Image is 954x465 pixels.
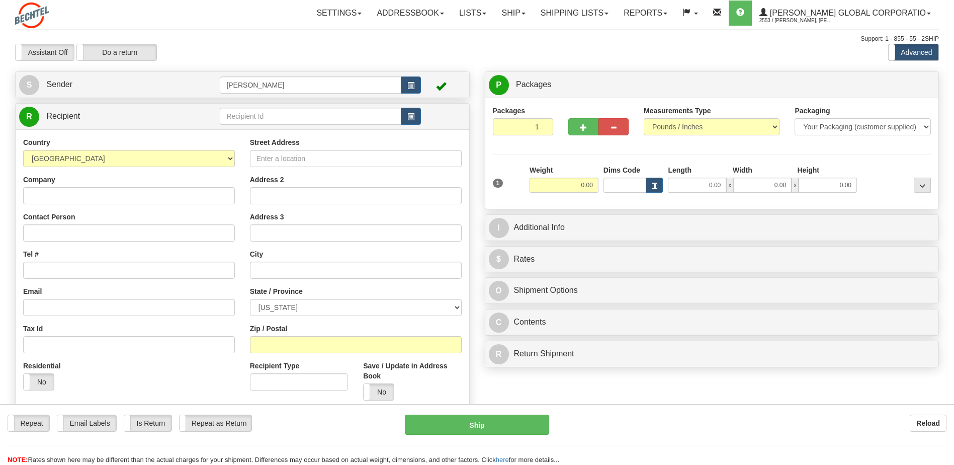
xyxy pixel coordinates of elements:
a: Lists [452,1,494,26]
a: Shipping lists [533,1,616,26]
label: No [24,374,54,390]
label: Assistant Off [16,44,74,60]
span: Sender [46,80,72,89]
label: State / Province [250,286,303,296]
span: P [489,75,509,95]
label: Weight [530,165,553,175]
a: Ship [494,1,533,26]
a: S Sender [19,74,220,95]
div: ... [914,178,931,193]
label: Packaging [795,106,830,116]
label: Tax Id [23,324,43,334]
a: RReturn Shipment [489,344,935,364]
span: I [489,218,509,238]
label: Measurements Type [644,106,711,116]
span: C [489,313,509,333]
span: x [792,178,799,193]
label: Country [23,137,50,147]
label: Contact Person [23,212,75,222]
div: Support: 1 - 855 - 55 - 2SHIP [15,35,939,43]
a: here [496,456,509,463]
a: $Rates [489,249,935,270]
label: Save / Update in Address Book [363,361,461,381]
label: Recipient Type [250,361,300,371]
button: Reload [910,415,946,432]
a: Addressbook [369,1,452,26]
label: Is Return [124,415,171,431]
a: [PERSON_NAME] Global Corporatio 2553 / [PERSON_NAME], [PERSON_NAME] [752,1,938,26]
label: Company [23,175,55,185]
a: OShipment Options [489,280,935,301]
label: Email [23,286,42,296]
a: R Recipient [19,106,198,127]
a: P Packages [489,74,935,95]
label: Length [668,165,691,175]
iframe: chat widget [931,181,953,284]
a: Reports [616,1,675,26]
input: Recipient Id [220,108,401,125]
label: Do a return [77,44,156,60]
label: Residential [23,361,61,371]
label: Height [797,165,819,175]
span: S [19,75,39,95]
span: NOTE: [8,456,28,463]
label: Dims Code [603,165,640,175]
b: Reload [916,419,940,427]
span: O [489,281,509,301]
span: x [726,178,733,193]
label: City [250,249,263,259]
label: Street Address [250,137,300,147]
a: Settings [309,1,369,26]
span: Recipient [46,112,80,120]
img: logo2553.jpg [15,3,49,28]
label: Tel # [23,249,39,259]
button: Ship [405,415,549,435]
label: Address 3 [250,212,284,222]
input: Enter a location [250,150,462,167]
label: No [364,384,394,400]
a: IAdditional Info [489,217,935,238]
span: Packages [516,80,551,89]
label: Repeat as Return [180,415,251,431]
a: CContents [489,312,935,333]
span: R [489,344,509,364]
label: Width [733,165,752,175]
label: Repeat [8,415,49,431]
span: 2553 / [PERSON_NAME], [PERSON_NAME] [759,16,835,26]
span: 1 [493,179,503,188]
label: Zip / Postal [250,324,288,334]
span: [PERSON_NAME] Global Corporatio [767,9,926,17]
label: Address 2 [250,175,284,185]
label: Email Labels [57,415,116,431]
span: R [19,107,39,127]
label: Advanced [889,44,938,60]
span: $ [489,249,509,269]
input: Sender Id [220,76,401,94]
label: Packages [493,106,526,116]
